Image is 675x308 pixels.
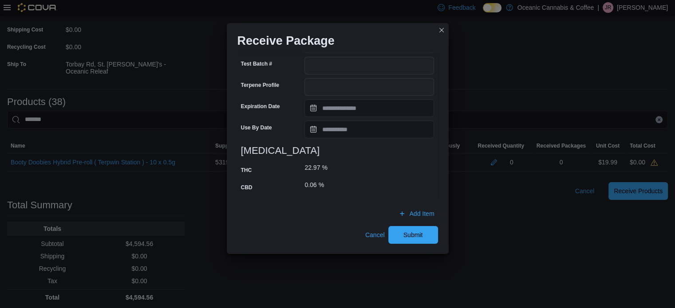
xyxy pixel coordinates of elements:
[241,167,252,174] label: THC
[241,145,434,156] h3: [MEDICAL_DATA]
[365,230,385,239] span: Cancel
[388,226,438,244] button: Submit
[362,226,388,244] button: Cancel
[241,184,253,191] label: CBD
[304,163,320,172] p: 22.97
[409,209,434,218] span: Add Item
[304,99,434,117] input: Press the down key to open a popover containing a calendar.
[319,180,324,189] div: %
[241,82,279,89] label: Terpene Profile
[304,180,316,189] p: 0.06
[241,103,280,110] label: Expiration Date
[241,124,272,131] label: Use By Date
[403,230,423,239] span: Submit
[322,163,327,172] div: %
[241,60,272,67] label: Test Batch #
[395,205,438,222] button: Add Item
[304,121,434,138] input: Press the down key to open a popover containing a calendar.
[237,34,335,48] h1: Receive Package
[436,25,447,35] button: Closes this modal window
